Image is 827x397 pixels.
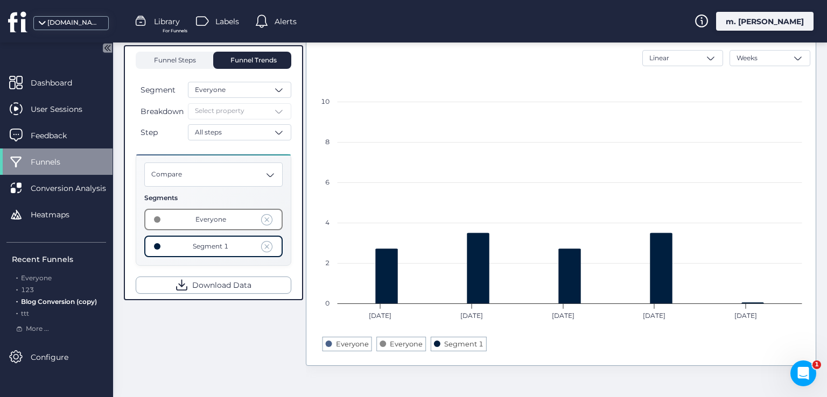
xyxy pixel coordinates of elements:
text: 8 [325,138,329,146]
div: Everyone [195,215,226,225]
span: Weeks [737,53,758,63]
text: 6 [325,178,329,186]
div: Segments [144,193,283,203]
span: Library [154,16,180,27]
span: Breakdown [141,105,184,117]
span: ttt [21,309,29,317]
text: [DATE] [734,311,757,320]
div: [DOMAIN_NAME] [47,18,101,28]
span: Heatmaps [31,209,86,221]
text: [DATE] [552,311,574,320]
span: Configure [31,351,85,363]
span: Download Data [192,279,251,291]
div: Segment 1 [193,242,228,252]
text: Everyone [390,340,423,348]
span: Conversion Analysis [31,182,122,194]
span: Alerts [275,16,297,27]
span: More ... [26,324,49,334]
button: Segment [136,83,186,96]
span: Linear [649,53,669,63]
span: For Funnels [163,27,187,34]
span: Blog Conversion (copy) [21,297,97,306]
text: 10 [320,97,329,105]
span: Everyone [21,274,52,282]
span: User Sessions [31,103,99,115]
text: [DATE] [643,311,665,320]
span: . [16,307,18,317]
text: Segment 1 [444,340,483,348]
span: Funnel Trends [228,57,277,63]
text: Everyone [335,340,368,348]
span: Compare [151,169,182,180]
text: 0 [325,299,329,307]
span: . [16,295,18,306]
div: Recent Funnels [12,253,106,265]
text: [DATE] [369,311,391,320]
button: Download Data [136,277,291,294]
span: Funnel Steps [153,57,196,63]
span: Feedback [31,130,83,141]
button: Step [136,126,186,139]
span: Everyone [195,85,226,95]
span: Dashboard [31,77,88,89]
iframe: Intercom live chat [790,360,816,386]
span: . [16,283,18,294]
span: Step [141,126,158,138]
span: 123 [21,286,34,294]
button: Breakdown [136,105,186,118]
span: Labels [215,16,239,27]
text: 2 [325,259,329,267]
span: 1 [812,360,821,369]
text: 4 [325,218,329,226]
span: . [16,272,18,282]
text: [DATE] [460,311,483,320]
span: Funnels [31,156,76,168]
span: All steps [195,127,222,138]
span: Segment [141,84,176,96]
div: m. [PERSON_NAME] [716,12,814,31]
